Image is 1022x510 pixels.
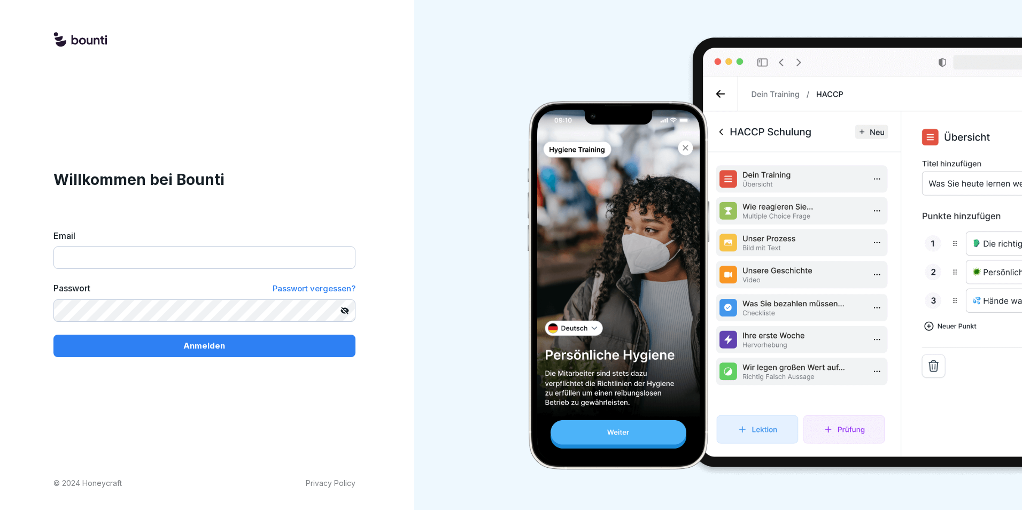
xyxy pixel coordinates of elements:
[273,283,355,293] span: Passwort vergessen?
[273,282,355,295] a: Passwort vergessen?
[53,229,355,242] label: Email
[53,32,107,48] img: logo.svg
[183,340,225,352] p: Anmelden
[53,168,355,191] h1: Willkommen bei Bounti
[53,282,90,295] label: Passwort
[53,477,122,489] p: © 2024 Honeycraft
[53,335,355,357] button: Anmelden
[306,477,355,489] a: Privacy Policy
